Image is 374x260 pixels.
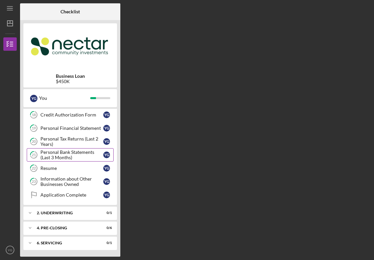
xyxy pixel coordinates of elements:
[40,112,103,117] div: Credit Authorization Form
[100,241,112,245] div: 0 / 1
[32,140,36,144] tspan: 20
[103,125,110,132] div: Y G
[27,121,114,135] a: 19Personal Financial StatementYG
[8,248,12,252] text: YG
[60,9,80,14] b: Checklist
[40,125,103,131] div: Personal Financial Statement
[40,150,103,160] div: Personal Bank Statements (Last 3 Months)
[103,165,110,172] div: Y G
[30,95,37,102] div: Y G
[56,73,85,79] b: Business Loan
[27,162,114,175] a: 22ResumeYG
[103,152,110,158] div: Y G
[3,243,17,257] button: YG
[32,180,36,184] tspan: 23
[103,192,110,198] div: Y G
[103,111,110,118] div: Y G
[27,135,114,148] a: 20Personal Tax Returns (Last 2 Years)YG
[37,226,95,230] div: 4. Pre-Closing
[40,166,103,171] div: Resume
[27,175,114,188] a: 23Information about Other Businesses OwnedYG
[37,211,95,215] div: 2. Underwriting
[32,153,36,157] tspan: 21
[37,241,95,245] div: 6. Servicing
[103,178,110,185] div: Y G
[40,176,103,187] div: Information about Other Businesses Owned
[100,226,112,230] div: 0 / 6
[27,148,114,162] a: 21Personal Bank Statements (Last 3 Months)YG
[40,136,103,147] div: Personal Tax Returns (Last 2 Years)
[39,92,90,104] div: You
[32,166,36,171] tspan: 22
[32,113,36,117] tspan: 18
[56,79,85,84] div: $450K
[23,27,117,67] img: Product logo
[27,108,114,121] a: 18Credit Authorization FormYG
[40,192,103,198] div: Application Complete
[100,211,112,215] div: 0 / 1
[27,188,114,202] a: Application CompleteYG
[103,138,110,145] div: Y G
[32,126,36,131] tspan: 19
